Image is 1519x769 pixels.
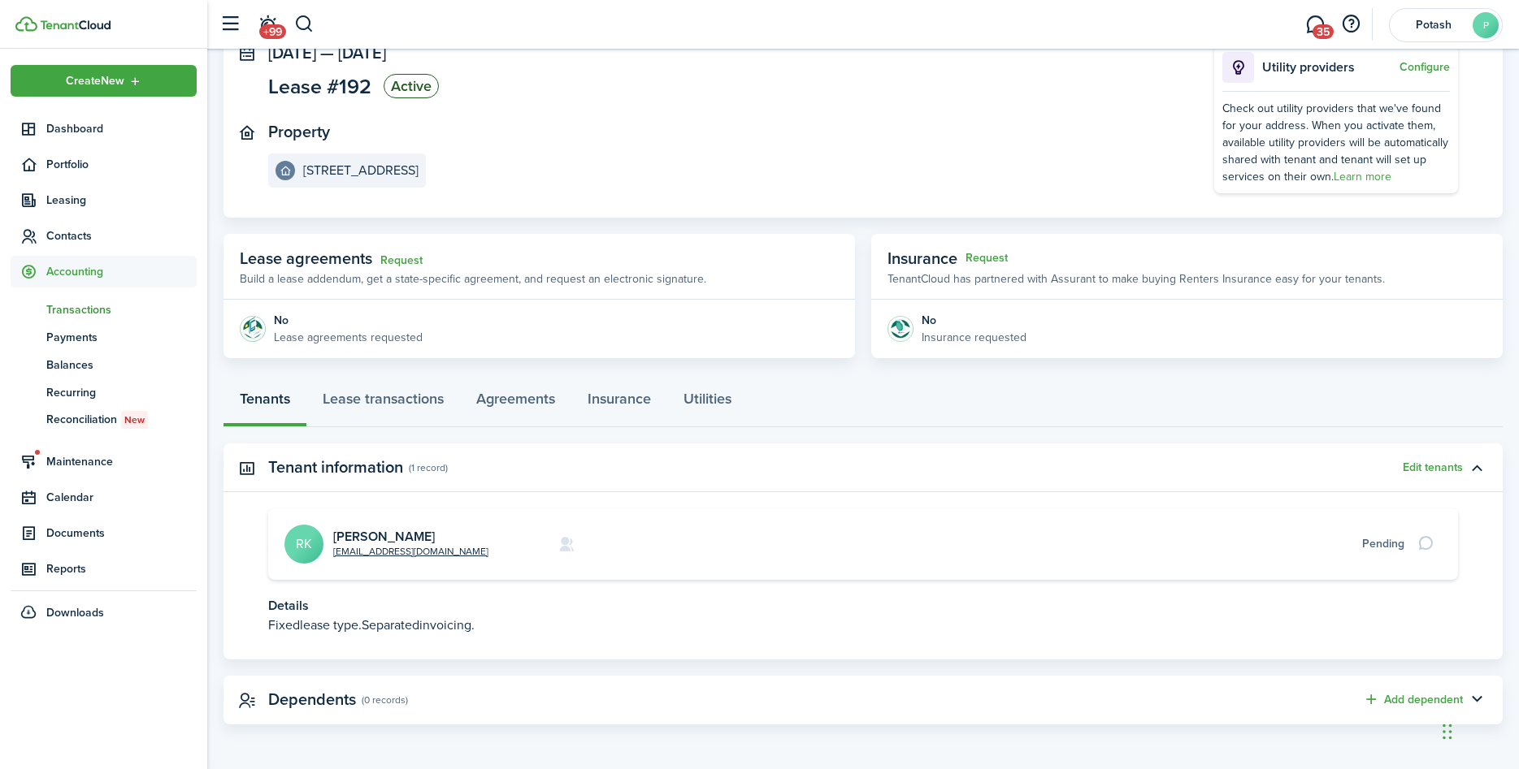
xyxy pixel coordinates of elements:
a: Insurance [571,378,667,427]
avatar-text: RK [284,525,323,564]
span: Portfolio [46,156,197,173]
span: — [320,41,334,65]
button: Open menu [11,65,197,97]
a: Notifications [252,4,283,45]
button: Add dependent [1363,690,1463,709]
e-details-info-title: [STREET_ADDRESS] [303,163,419,178]
panel-main-subtitle: (1 record) [409,460,448,475]
span: Balances [46,356,197,374]
panel-main-body: Toggle accordion [224,508,1503,659]
div: No [274,312,423,329]
a: [EMAIL_ADDRESS][DOMAIN_NAME] [333,544,488,559]
p: Build a lease addendum, get a state-specific agreement, and request an electronic signature. [240,270,706,287]
span: Payments [46,329,197,346]
button: Toggle accordion [1463,686,1491,714]
status: Active [384,74,439,98]
panel-main-title: Tenant information [268,458,403,477]
a: [PERSON_NAME] [333,527,435,546]
div: Drag [1443,707,1452,756]
span: Lease agreements [240,246,372,270]
panel-main-title: Dependents [268,690,356,709]
span: Create New [66,76,124,87]
a: Reports [11,553,197,585]
a: Messaging [1300,4,1330,45]
div: No [922,312,1026,329]
span: Transactions [46,301,197,318]
div: Pending [1362,535,1404,552]
img: Insurance protection [888,316,914,342]
span: +99 [259,24,286,39]
p: Insurance requested [922,329,1026,346]
span: Maintenance [46,453,197,470]
p: Utility providers [1262,58,1395,77]
button: Search [294,11,315,38]
a: ReconciliationNew [11,406,197,434]
span: [DATE] [338,41,386,65]
a: Transactions [11,296,197,323]
a: Learn more [1334,168,1391,185]
span: Reports [46,560,197,577]
span: Documents [46,525,197,542]
p: Lease agreements requested [274,329,423,346]
span: lease type. [300,616,362,634]
img: Agreement e-sign [240,316,266,342]
span: Downloads [46,604,104,621]
span: Leasing [46,192,197,209]
a: Agreements [460,378,571,427]
button: Toggle accordion [1463,454,1491,482]
span: Dashboard [46,120,197,137]
span: Recurring [46,384,197,401]
button: Request [966,252,1008,265]
a: Dashboard [11,113,197,145]
a: Lease transactions [306,378,460,427]
panel-main-subtitle: (0 records) [362,693,408,707]
p: Fixed Separated [268,616,1458,635]
a: Payments [11,323,197,351]
a: Request [380,254,423,267]
a: Recurring [11,378,197,406]
img: TenantCloud [40,20,111,30]
span: New [124,413,145,427]
span: Contacts [46,227,197,244]
button: Edit tenants [1403,461,1463,474]
span: Lease #192 [268,76,371,97]
span: invoicing. [419,616,475,634]
span: Accounting [46,263,197,280]
p: Details [268,596,1458,616]
span: Reconciliation [46,411,197,429]
avatar-text: P [1473,12,1499,38]
button: Open resource center [1337,11,1365,38]
button: Configure [1400,61,1450,74]
span: 35 [1313,24,1334,39]
a: Utilities [667,378,748,427]
img: TenantCloud [15,16,37,32]
p: TenantCloud has partnered with Assurant to make buying Renters Insurance easy for your tenants. [888,270,1385,287]
iframe: Chat Widget [1438,691,1519,769]
span: Calendar [46,489,197,506]
span: [DATE] [268,41,316,65]
button: Open sidebar [215,9,245,40]
span: Potash [1401,19,1466,31]
panel-main-title: Property [268,123,330,141]
span: Insurance [888,246,957,270]
div: Check out utility providers that we've found for your address. When you activate them, available ... [1222,100,1450,185]
a: Balances [11,351,197,378]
